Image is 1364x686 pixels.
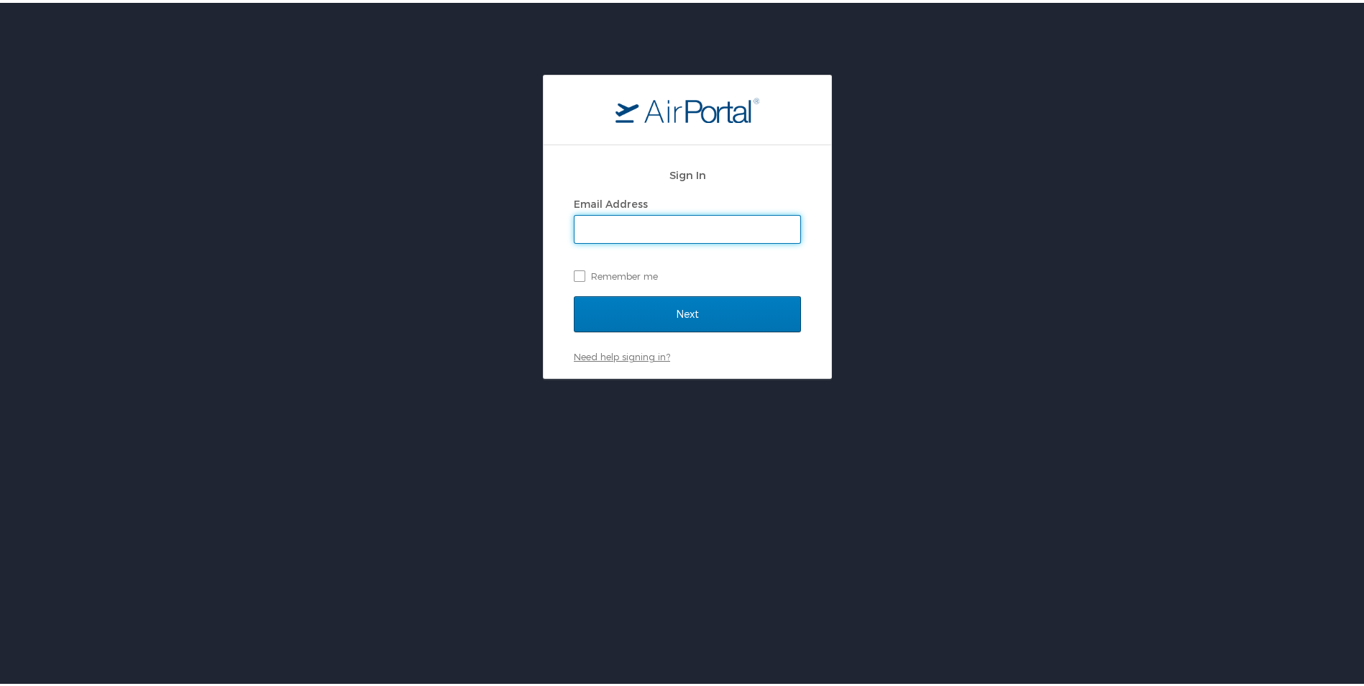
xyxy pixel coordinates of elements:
img: logo [615,94,759,120]
h2: Sign In [574,164,801,180]
input: Next [574,293,801,329]
a: Need help signing in? [574,348,670,360]
label: Email Address [574,195,648,207]
label: Remember me [574,262,801,284]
